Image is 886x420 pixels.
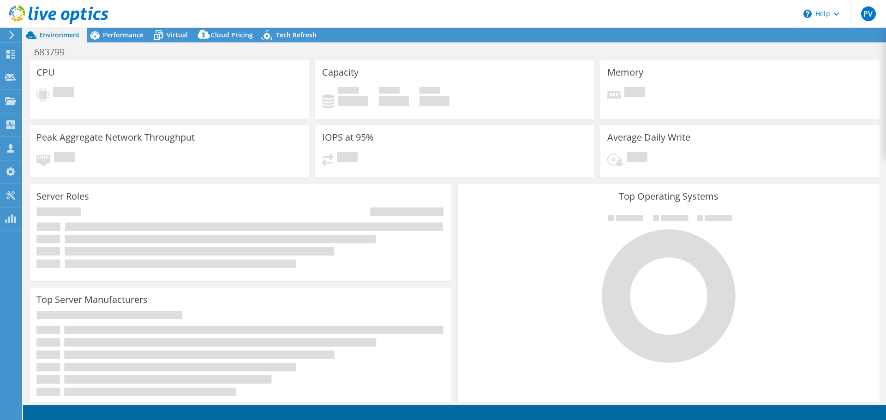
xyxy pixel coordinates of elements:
h3: Server Roles [36,191,89,201]
h3: Top Server Manufacturers [36,295,148,305]
span: Performance [103,30,144,39]
h4: 0 GiB [338,96,368,106]
span: Free [379,87,400,96]
span: Virtual [167,30,188,39]
span: PV [861,6,876,21]
svg: \n [803,10,812,18]
h1: 683799 [30,47,79,57]
span: Total [419,87,440,96]
h4: 0 GiB [379,96,409,106]
h3: Peak Aggregate Network Throughput [36,132,195,142]
span: Cloud Pricing [211,30,253,39]
span: Pending [54,152,75,164]
span: Tech Refresh [276,30,317,39]
h3: Memory [607,67,643,77]
span: Pending [624,87,645,99]
h3: IOPS at 95% [322,132,374,142]
h3: Capacity [322,67,359,77]
h3: Top Operating Systems [465,191,873,201]
h3: Average Daily Write [607,132,690,142]
span: Pending [53,87,74,99]
span: Pending [627,152,647,164]
h4: 0 GiB [419,96,449,106]
span: Pending [337,152,358,164]
span: Environment [39,30,80,39]
span: Used [338,87,359,96]
h3: CPU [36,67,55,77]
